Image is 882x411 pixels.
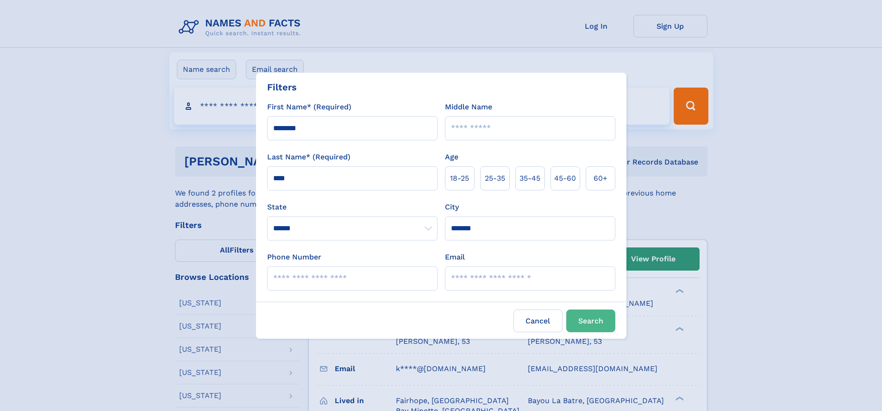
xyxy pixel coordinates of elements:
[519,173,540,184] span: 35‑45
[267,101,351,113] label: First Name* (Required)
[566,310,615,332] button: Search
[267,80,297,94] div: Filters
[445,101,492,113] label: Middle Name
[513,310,563,332] label: Cancel
[445,152,458,163] label: Age
[594,173,607,184] span: 60+
[267,152,350,163] label: Last Name* (Required)
[445,252,465,263] label: Email
[485,173,505,184] span: 25‑35
[267,252,321,263] label: Phone Number
[267,202,438,213] label: State
[445,202,459,213] label: City
[554,173,576,184] span: 45‑60
[450,173,469,184] span: 18‑25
